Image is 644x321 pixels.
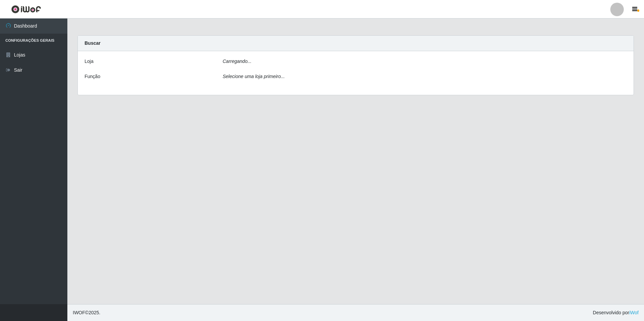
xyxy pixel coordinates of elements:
a: iWof [629,310,639,315]
span: Desenvolvido por [593,309,639,316]
strong: Buscar [85,40,100,46]
img: CoreUI Logo [11,5,41,13]
i: Carregando... [223,59,252,64]
label: Função [85,73,100,80]
label: Loja [85,58,93,65]
i: Selecione uma loja primeiro... [223,74,285,79]
span: © 2025 . [73,309,100,316]
span: IWOF [73,310,85,315]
